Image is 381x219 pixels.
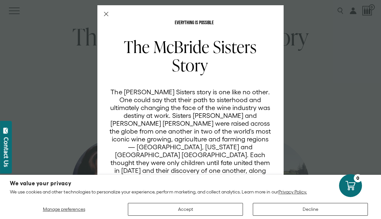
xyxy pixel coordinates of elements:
[128,203,243,216] button: Accept
[253,203,368,216] button: Decline
[109,88,271,190] p: The [PERSON_NAME] Sisters story is one like no other. One could say that their path to sisterhood...
[354,174,362,182] div: 0
[278,189,307,194] a: Privacy Policy.
[10,203,118,216] button: Manage preferences
[10,189,371,195] p: We use cookies and other technologies to personalize your experience, perform marketing, and coll...
[3,137,10,167] div: Contact Us
[109,38,271,74] h2: The McBride Sisters Story
[109,20,279,26] p: EVERYTHING IS POSSIBLE
[10,181,371,186] h2: We value your privacy
[43,207,85,212] span: Manage preferences
[104,12,109,16] button: Close Modal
